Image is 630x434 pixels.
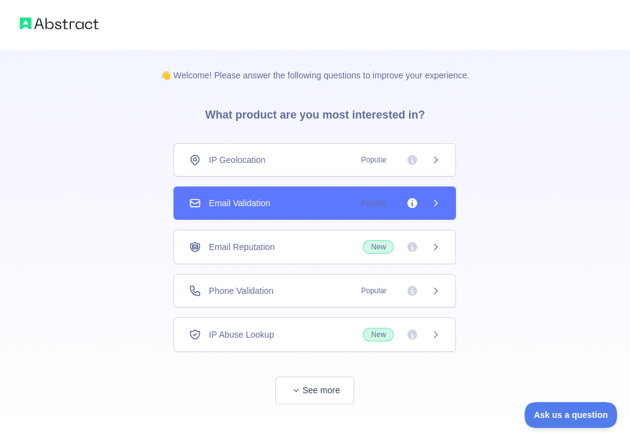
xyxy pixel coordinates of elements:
[141,49,489,81] p: 👋 Welcome! Please answer the following questions to improve your experience.
[185,81,444,143] h3: What product are you most interested in?
[354,285,394,297] span: Popular
[20,15,99,32] img: Abstract logo
[354,154,394,166] span: Popular
[354,197,394,209] span: Popular
[275,377,354,404] button: See more
[524,402,618,428] iframe: Toggle Customer Support
[363,328,394,341] span: New
[363,240,394,254] span: New
[209,241,275,253] span: Email Reputation
[209,285,273,297] span: Phone Validation
[209,197,270,209] span: Email Validation
[209,328,274,341] span: IP Abuse Lookup
[209,154,265,166] span: IP Geolocation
